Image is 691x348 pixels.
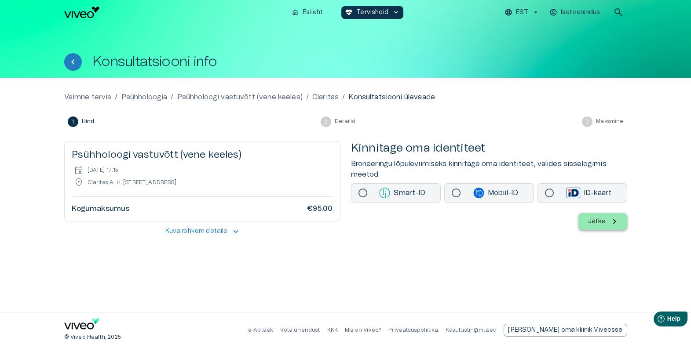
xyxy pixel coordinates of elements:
h5: Psühholoogi vastuvõtt (vene keeles) [72,149,333,161]
iframe: Help widget launcher [622,308,691,333]
p: / [306,92,309,102]
p: Konsultatsiooni ülevaade [348,92,435,102]
h4: Kinnitage oma identiteet [351,141,627,155]
p: Võta ühendust [280,326,320,334]
p: / [342,92,345,102]
span: ecg_heart [345,8,353,16]
span: Maksmine [596,118,623,125]
a: e-Apteek [248,327,273,333]
button: Iseteenindus [548,6,603,19]
button: EST [503,6,541,19]
p: Mis on Viveo? [345,326,381,334]
button: ecg_heartTervishoidkeyboard_arrow_down [341,6,403,19]
h6: €95.00 [307,204,333,214]
p: Tervishoid [356,8,388,17]
p: / [171,92,173,102]
span: search [613,7,624,18]
p: Smart-ID [372,188,433,198]
text: 2 [324,119,327,124]
a: Psühholoogia [121,92,168,102]
p: Kuva rohkem detaile [165,227,228,236]
button: open search modal [610,4,627,21]
img: Viveo logo [64,7,99,18]
button: Kuva rohkem detailekeyboard_arrow_up [64,223,340,240]
h1: Konsultatsiooni info [92,54,217,69]
a: Kasutustingimused [446,327,497,333]
span: Hind [82,118,95,125]
p: [PERSON_NAME] oma kliinik Viveosse [508,326,622,335]
span: location_on [73,177,84,188]
p: Iseteenindus [561,8,600,17]
p: Claritas , A. H. [STREET_ADDRESS] [88,179,176,186]
p: ID-kaart [559,188,620,198]
p: / [115,92,117,102]
span: home [291,8,299,16]
a: Navigate to home page [64,318,99,333]
img: mobile-id login [473,188,484,198]
a: Psühholoogi vastuvõtt (vene keeles) [177,92,303,102]
button: Tagasi [64,53,82,71]
span: Detailid [335,118,355,125]
a: KKK [327,327,338,333]
div: [PERSON_NAME] oma kliinik Viveosse [504,324,627,337]
p: © Viveo Health, 2025 [64,333,121,341]
span: keyboard_arrow_up [231,227,241,236]
h6: Kogumaksumus [72,204,130,214]
a: Claritas [312,92,339,102]
img: id-card login [567,188,580,198]
a: Send email to partnership request to viveo [504,324,627,337]
p: [DATE] 17:15 [88,167,119,174]
text: 3 [585,119,589,124]
p: Esileht [303,8,323,17]
a: Navigate to homepage [64,7,285,18]
button: homeEsileht [288,6,327,19]
p: Mobiil-ID [465,188,526,198]
p: Jätka [588,217,606,226]
text: 1 [72,119,74,124]
a: Privaatsuspoliitika [388,327,438,333]
p: EST [516,8,528,17]
button: Jätka [578,213,627,230]
img: smart-id login [379,188,390,198]
span: event [73,165,84,175]
span: keyboard_arrow_down [392,8,400,16]
p: Broneeringu lõpuleviimiseks kinnitage oma identiteet, valides sisselogimis meetod. [351,159,627,180]
a: Vaimne tervis [64,92,112,102]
